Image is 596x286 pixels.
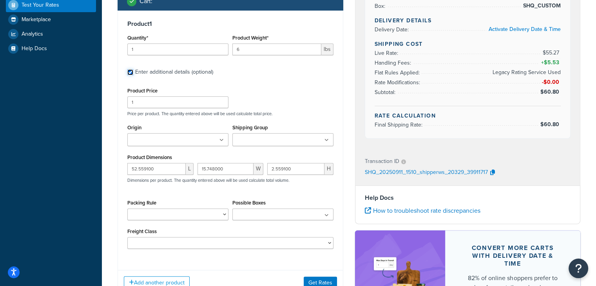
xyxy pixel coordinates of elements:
[464,244,562,268] div: Convert more carts with delivery date & time
[375,59,413,67] span: Handling Fees:
[6,13,96,27] a: Marketplace
[125,177,290,183] p: Dimensions per product. The quantity entered above will be used calculate total volume.
[321,43,333,55] span: lbs
[22,45,47,52] span: Help Docs
[540,120,561,129] span: $60.80
[232,43,321,55] input: 0.00
[375,112,561,120] h4: Rate Calculation
[375,69,422,77] span: Flat Rules Applied:
[365,193,571,203] h4: Help Docs
[375,78,422,87] span: Rate Modifications:
[6,42,96,56] a: Help Docs
[521,1,561,11] span: SHQ_CUSTOM
[375,2,387,10] span: Box:
[539,58,561,67] span: +
[127,154,172,160] label: Product Dimensions
[375,40,561,48] h4: Shipping Cost
[324,163,333,175] span: H
[365,156,399,167] p: Transaction ID
[375,88,397,96] span: Subtotal:
[127,125,141,130] label: Origin
[127,43,228,55] input: 0.0
[127,69,133,75] input: Enter additional details (optional)
[232,35,268,41] label: Product Weight*
[127,88,158,94] label: Product Price
[127,20,333,28] h3: Product 1
[254,163,263,175] span: W
[22,31,43,38] span: Analytics
[22,16,51,23] span: Marketplace
[125,111,335,116] p: Price per product. The quantity entered above will be used calculate total price.
[127,200,156,206] label: Packing Rule
[375,121,424,129] span: Final Shipping Rate:
[491,68,561,77] span: Legacy Rating Service Used
[135,67,213,78] div: Enter additional details (optional)
[127,228,157,234] label: Freight Class
[365,167,488,179] p: SHQ_20250911_1510_shipperws_20329_39911717
[375,16,561,25] h4: Delivery Details
[232,200,266,206] label: Possible Boxes
[540,88,561,96] span: $60.80
[542,49,561,57] span: $55.27
[6,27,96,41] a: Analytics
[22,2,59,9] span: Test Your Rates
[186,163,194,175] span: L
[232,125,268,130] label: Shipping Group
[375,25,411,34] span: Delivery Date:
[365,206,480,215] a: How to troubleshoot rate discrepancies
[542,78,561,86] span: -$0.00
[489,25,561,33] a: Activate Delivery Date & Time
[127,35,148,41] label: Quantity*
[375,49,400,57] span: Live Rate:
[543,58,561,67] span: $5.53
[569,259,588,278] button: Open Resource Center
